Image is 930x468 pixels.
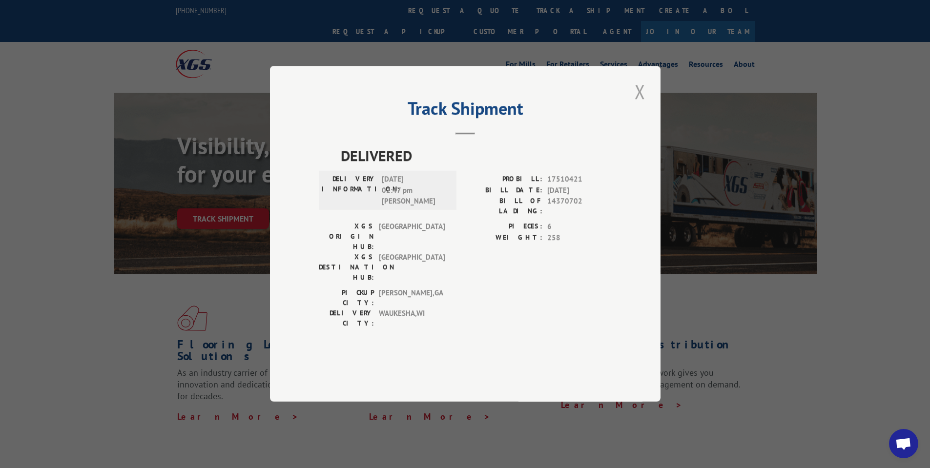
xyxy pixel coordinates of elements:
label: WEIGHT: [465,232,542,244]
span: [PERSON_NAME] , GA [379,288,445,308]
span: 14370702 [547,196,612,217]
label: XGS DESTINATION HUB: [319,252,374,283]
label: PICKUP CITY: [319,288,374,308]
h2: Track Shipment [319,102,612,120]
span: [DATE] [547,185,612,196]
span: DELIVERED [341,145,612,167]
label: BILL OF LADING: [465,196,542,217]
span: 258 [547,232,612,244]
span: [GEOGRAPHIC_DATA] [379,252,445,283]
a: Open chat [889,429,918,458]
label: DELIVERY INFORMATION: [322,174,377,207]
label: DELIVERY CITY: [319,308,374,329]
span: [DATE] 02:47 pm [PERSON_NAME] [382,174,448,207]
button: Close modal [632,78,648,105]
label: PIECES: [465,222,542,233]
span: [GEOGRAPHIC_DATA] [379,222,445,252]
span: 6 [547,222,612,233]
span: 17510421 [547,174,612,185]
label: XGS ORIGIN HUB: [319,222,374,252]
label: BILL DATE: [465,185,542,196]
span: WAUKESHA , WI [379,308,445,329]
label: PROBILL: [465,174,542,185]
